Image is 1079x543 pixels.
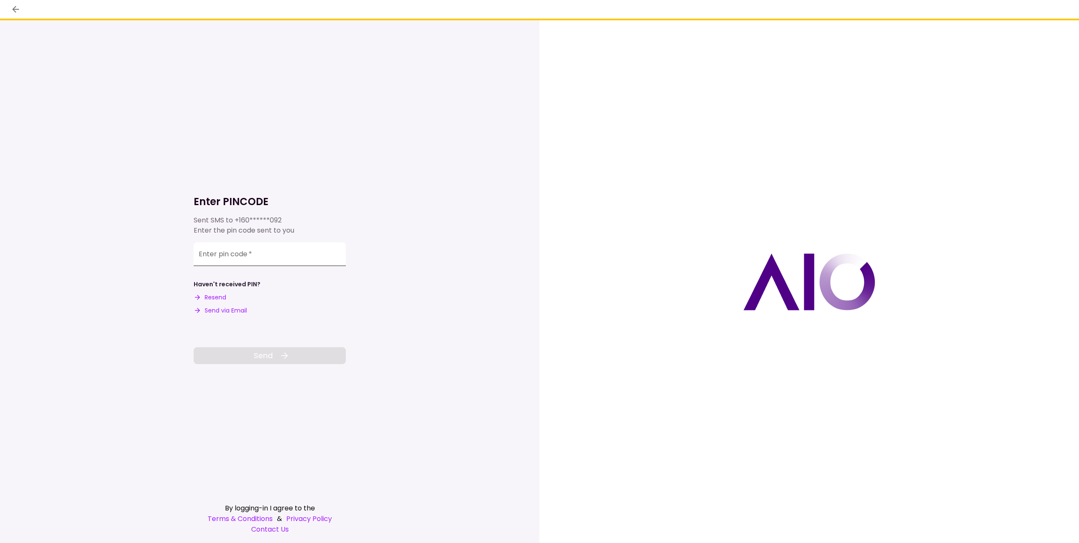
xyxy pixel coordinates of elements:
[194,215,346,236] div: Sent SMS to Enter the pin code sent to you
[194,195,346,208] h1: Enter PINCODE
[194,280,260,289] div: Haven't received PIN?
[194,293,226,302] button: Resend
[8,2,23,16] button: back
[194,306,247,315] button: Send via Email
[743,253,875,310] img: AIO logo
[194,347,346,364] button: Send
[286,513,332,524] a: Privacy Policy
[254,350,273,361] span: Send
[194,503,346,513] div: By logging-in I agree to the
[194,524,346,535] a: Contact Us
[208,513,273,524] a: Terms & Conditions
[194,513,346,524] div: &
